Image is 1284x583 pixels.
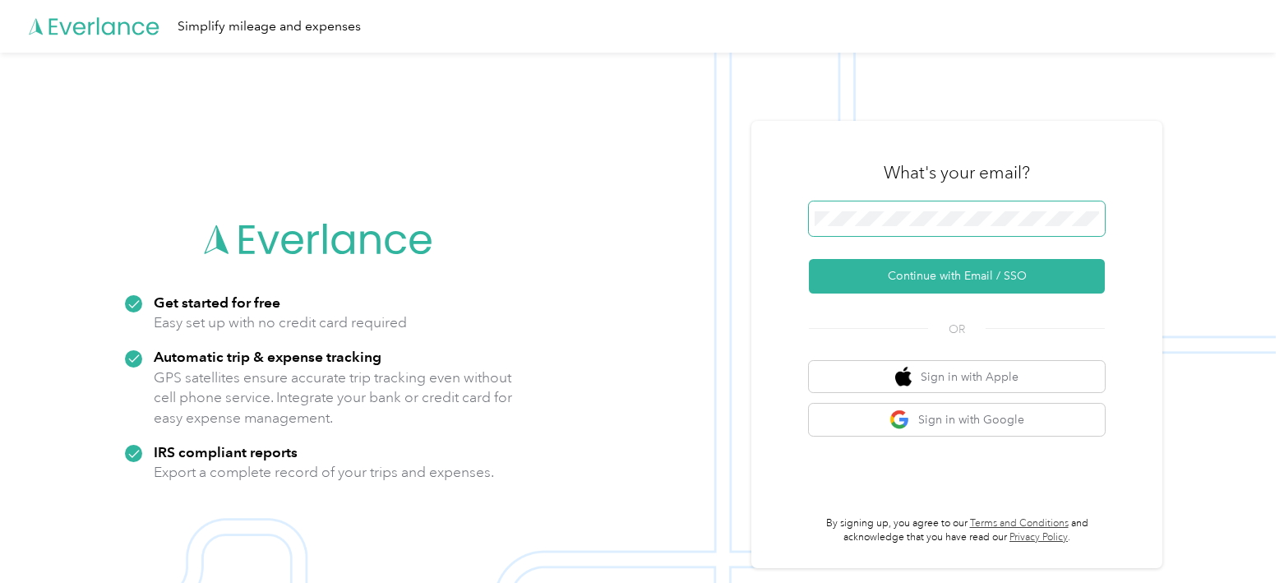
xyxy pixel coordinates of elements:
[178,16,361,37] div: Simplify mileage and expenses
[928,321,986,338] span: OR
[154,312,407,333] p: Easy set up with no credit card required
[809,259,1105,294] button: Continue with Email / SSO
[809,516,1105,545] p: By signing up, you agree to our and acknowledge that you have read our .
[970,517,1069,530] a: Terms and Conditions
[154,368,513,428] p: GPS satellites ensure accurate trip tracking even without cell phone service. Integrate your bank...
[889,409,910,430] img: google logo
[154,443,298,460] strong: IRS compliant reports
[154,348,381,365] strong: Automatic trip & expense tracking
[884,161,1030,184] h3: What's your email?
[809,361,1105,393] button: apple logoSign in with Apple
[154,462,494,483] p: Export a complete record of your trips and expenses.
[809,404,1105,436] button: google logoSign in with Google
[1009,531,1068,544] a: Privacy Policy
[895,367,912,387] img: apple logo
[154,294,280,311] strong: Get started for free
